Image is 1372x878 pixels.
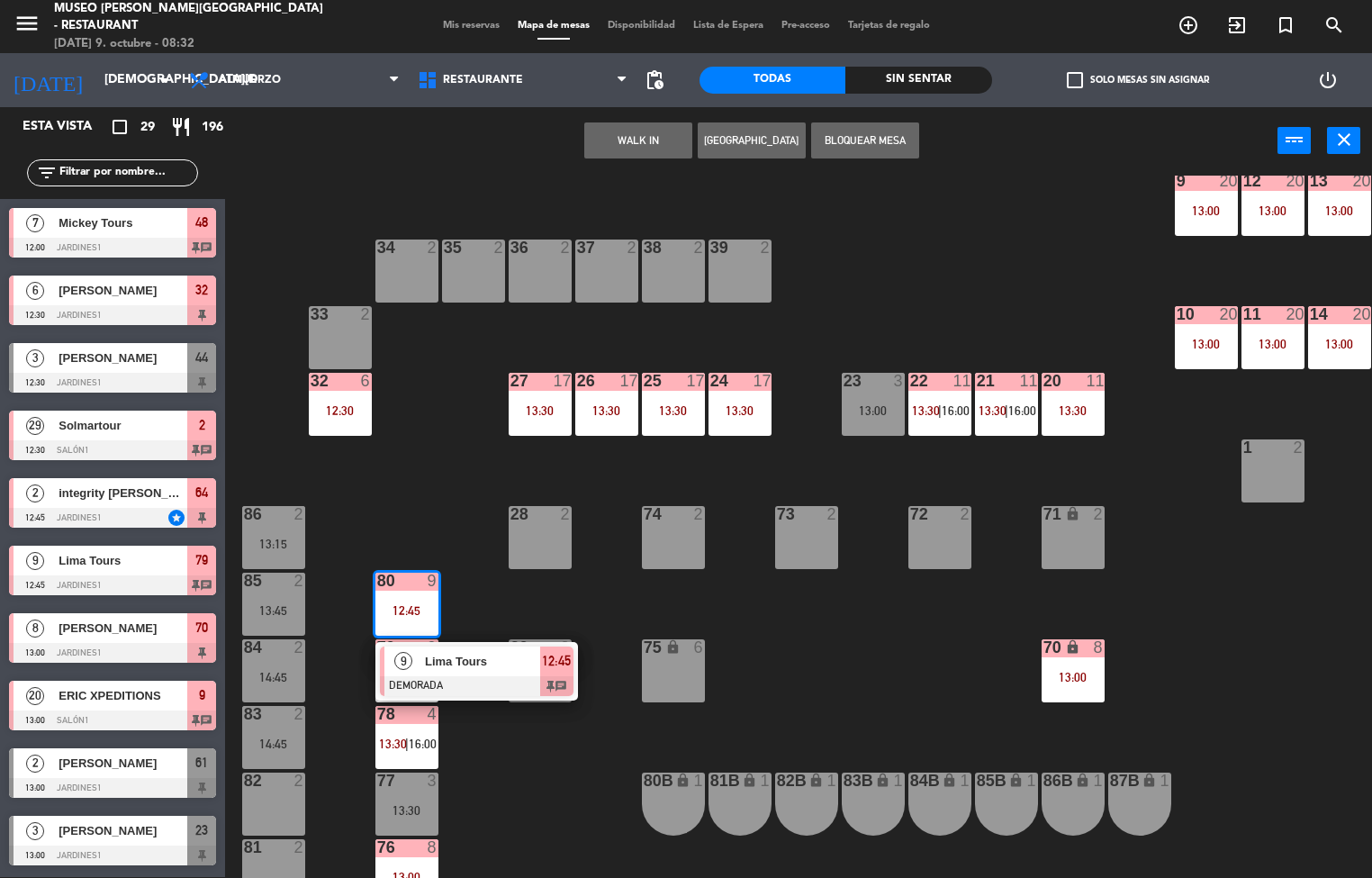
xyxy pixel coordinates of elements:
[577,373,578,389] div: 26
[242,604,305,617] div: 13:45
[1093,506,1104,522] div: 2
[244,639,245,656] div: 84
[434,21,509,31] span: Mis reservas
[693,773,704,789] div: 1
[977,373,978,389] div: 21
[560,639,571,656] div: 2
[644,506,645,522] div: 74
[59,213,187,232] span: Mickey Tours
[1093,773,1104,789] div: 1
[560,240,571,256] div: 2
[195,279,208,301] span: 32
[311,373,311,389] div: 32
[1026,773,1037,789] div: 1
[154,69,176,91] i: arrow_drop_down
[560,506,571,522] div: 2
[839,21,939,31] span: Tarjetas de regalo
[893,373,904,389] div: 3
[195,819,208,841] span: 23
[808,773,824,788] i: lock
[1308,338,1371,350] div: 13:00
[427,706,438,722] div: 4
[1175,338,1238,350] div: 13:00
[1219,173,1237,189] div: 20
[59,348,187,367] span: [PERSON_NAME]
[1286,306,1304,322] div: 20
[199,684,205,706] span: 9
[1043,506,1044,522] div: 71
[1177,306,1178,322] div: 10
[510,639,511,656] div: 29
[1175,204,1238,217] div: 13:00
[244,773,245,789] div: 82
[58,163,197,183] input: Filtrar por nombre...
[375,804,438,817] div: 13:30
[684,21,772,31] span: Lista de Espera
[510,373,511,389] div: 27
[710,773,711,789] div: 81B
[1284,129,1305,150] i: power_input
[1008,403,1036,418] span: 16:00
[619,373,637,389] div: 17
[644,373,645,389] div: 25
[244,506,245,522] div: 86
[510,240,511,256] div: 36
[59,551,187,570] span: Lima Tours
[242,538,305,550] div: 13:15
[26,822,44,840] span: 3
[202,117,223,138] span: 196
[826,773,837,789] div: 1
[710,240,711,256] div: 39
[9,116,130,138] div: Esta vista
[760,773,771,789] div: 1
[59,281,187,300] span: [PERSON_NAME]
[979,403,1006,418] span: 13:30
[845,67,991,94] div: Sin sentar
[26,755,44,773] span: 2
[59,619,187,638] span: [PERSON_NAME]
[1075,773,1090,788] i: lock
[510,506,511,522] div: 28
[59,754,187,773] span: [PERSON_NAME]
[195,549,208,571] span: 79
[1043,373,1044,389] div: 20
[1241,338,1304,350] div: 13:00
[1352,306,1370,322] div: 20
[952,373,970,389] div: 11
[1178,14,1199,36] i: add_circle_outline
[14,10,41,43] button: menu
[1093,639,1104,656] div: 8
[509,21,599,31] span: Mapa de mesas
[893,773,904,789] div: 1
[293,706,304,722] div: 2
[753,373,771,389] div: 17
[710,373,711,389] div: 24
[195,212,208,233] span: 48
[627,240,637,256] div: 2
[1226,14,1248,36] i: exit_to_app
[1352,173,1370,189] div: 20
[1333,129,1355,150] i: close
[693,240,704,256] div: 2
[1310,306,1311,322] div: 14
[644,773,645,789] div: 80B
[910,373,911,389] div: 22
[1286,173,1304,189] div: 20
[960,506,970,522] div: 2
[1327,127,1360,154] button: close
[244,573,245,589] div: 85
[686,373,704,389] div: 17
[195,482,208,503] span: 64
[394,652,412,670] span: 9
[912,403,940,418] span: 13:30
[910,773,911,789] div: 84B
[59,686,187,705] span: ERIC XPEDITIONS
[1110,773,1111,789] div: 87B
[1065,639,1080,655] i: lock
[242,671,305,683] div: 14:45
[742,773,757,788] i: lock
[760,240,771,256] div: 2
